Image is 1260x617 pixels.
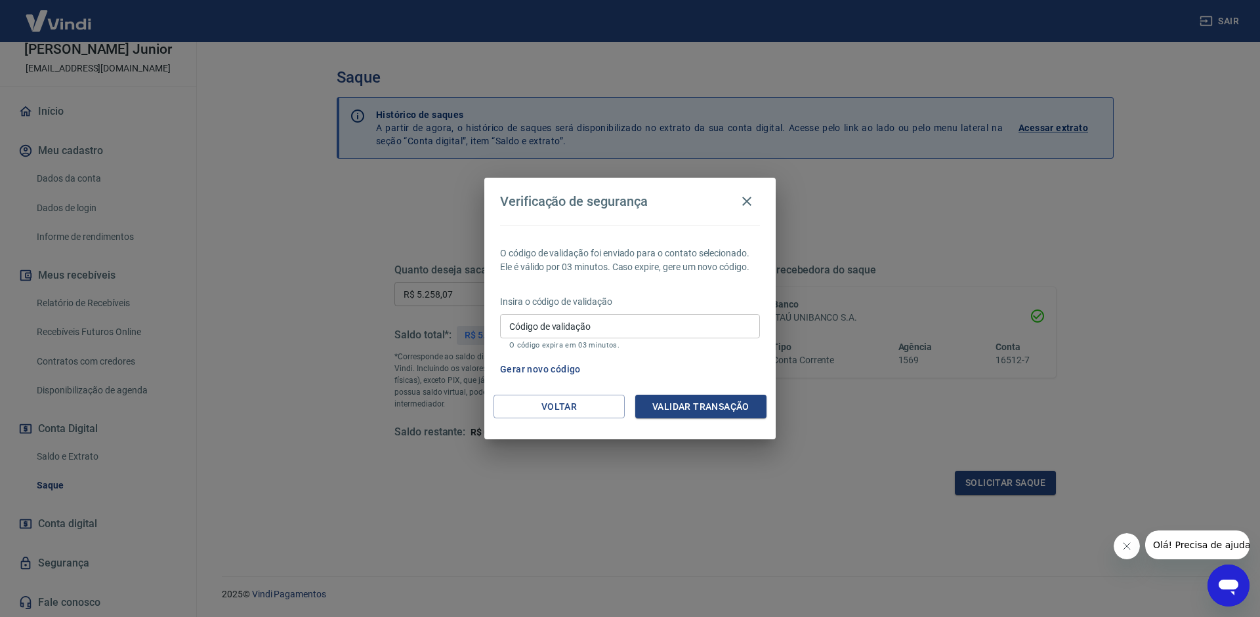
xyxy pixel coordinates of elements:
button: Gerar novo código [495,357,586,382]
p: Insira o código de validação [500,295,760,309]
iframe: Fechar mensagem [1114,533,1140,559]
iframe: Botão para abrir a janela de mensagens [1207,565,1249,607]
p: O código expira em 03 minutos. [509,341,751,349]
p: O código de validação foi enviado para o contato selecionado. Ele é válido por 03 minutos. Caso e... [500,247,760,274]
iframe: Mensagem da empresa [1145,530,1249,559]
h4: Verificação de segurança [500,193,648,209]
button: Validar transação [635,395,766,419]
button: Voltar [493,395,625,419]
span: Olá! Precisa de ajuda? [8,9,110,20]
